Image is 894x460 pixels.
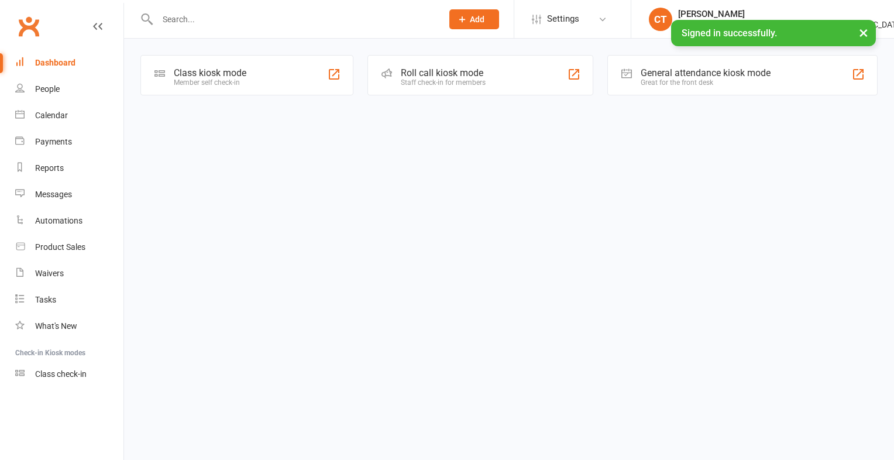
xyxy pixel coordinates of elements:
div: CT [649,8,672,31]
div: Waivers [35,269,64,278]
a: Payments [15,129,123,155]
div: Product Sales [35,242,85,252]
a: Clubworx [14,12,43,41]
a: Waivers [15,260,123,287]
a: Dashboard [15,50,123,76]
div: Payments [35,137,72,146]
div: People [35,84,60,94]
div: Dashboard [35,58,75,67]
div: Class check-in [35,369,87,379]
span: Settings [547,6,579,32]
span: Signed in successfully. [682,28,777,39]
a: Reports [15,155,123,181]
div: Great for the front desk [641,78,771,87]
span: Add [470,15,484,24]
button: × [853,20,874,45]
div: General attendance kiosk mode [641,67,771,78]
div: Automations [35,216,82,225]
a: Product Sales [15,234,123,260]
a: Tasks [15,287,123,313]
input: Search... [154,11,434,28]
div: What's New [35,321,77,331]
div: Class kiosk mode [174,67,246,78]
button: Add [449,9,499,29]
a: Messages [15,181,123,208]
a: Automations [15,208,123,234]
div: Reports [35,163,64,173]
a: Calendar [15,102,123,129]
div: Staff check-in for members [401,78,486,87]
div: Roll call kiosk mode [401,67,486,78]
a: What's New [15,313,123,339]
div: Messages [35,190,72,199]
div: Tasks [35,295,56,304]
div: Calendar [35,111,68,120]
a: Class kiosk mode [15,361,123,387]
div: Member self check-in [174,78,246,87]
a: People [15,76,123,102]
